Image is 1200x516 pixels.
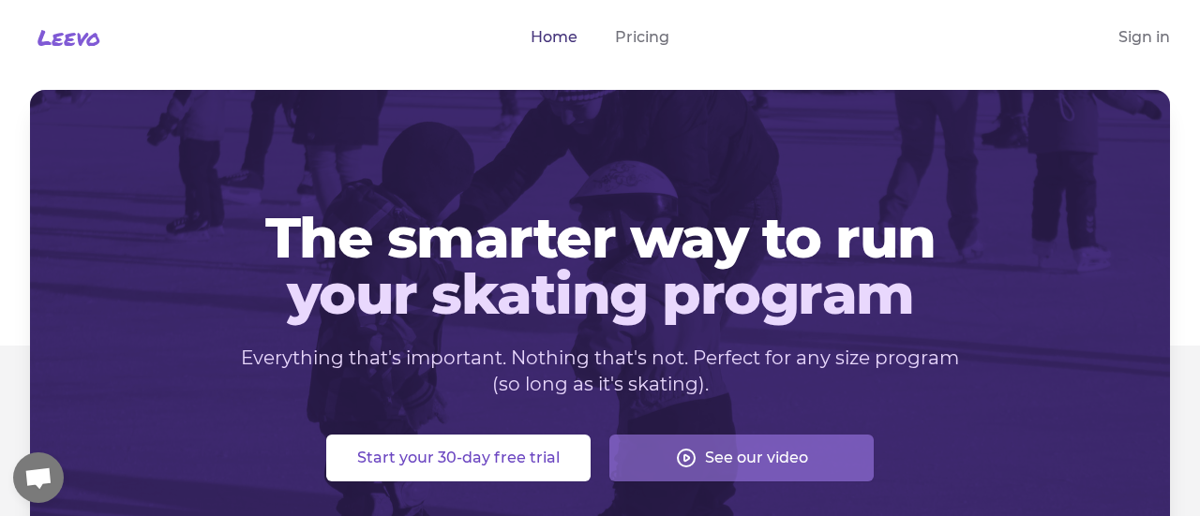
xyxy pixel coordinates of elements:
span: The smarter way to run [60,210,1140,266]
button: See our video [609,435,874,481]
a: Pricing [615,26,669,49]
a: Home [531,26,577,49]
span: your skating program [60,266,1140,322]
a: Sign in [1118,26,1170,49]
div: Open chat [13,452,64,503]
p: Everything that's important. Nothing that's not. Perfect for any size program (so long as it's sk... [240,345,960,397]
span: See our video [705,447,808,469]
a: Leevo [30,22,100,52]
button: Start your 30-day free trial [326,435,591,481]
